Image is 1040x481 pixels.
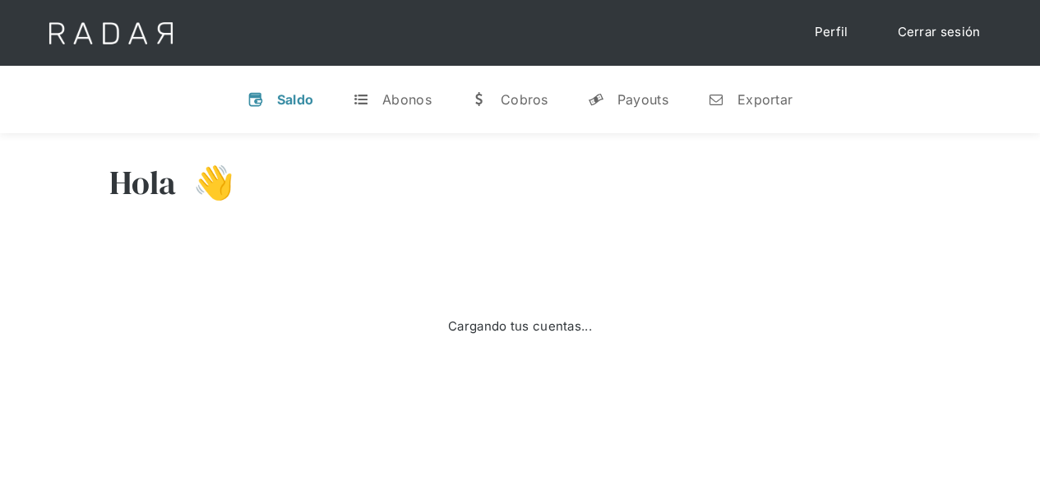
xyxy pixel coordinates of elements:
[737,91,793,108] div: Exportar
[448,317,592,336] div: Cargando tus cuentas...
[798,16,865,49] a: Perfil
[353,91,369,108] div: t
[109,162,177,203] h3: Hola
[588,91,604,108] div: y
[277,91,314,108] div: Saldo
[471,91,488,108] div: w
[177,162,234,203] h3: 👋
[382,91,432,108] div: Abonos
[617,91,668,108] div: Payouts
[881,16,997,49] a: Cerrar sesión
[708,91,724,108] div: n
[247,91,264,108] div: v
[501,91,548,108] div: Cobros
